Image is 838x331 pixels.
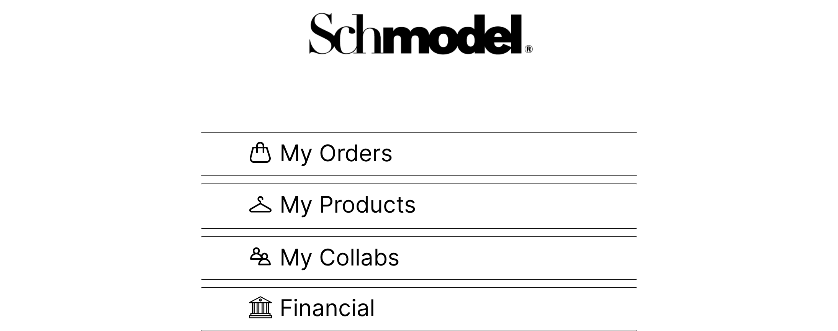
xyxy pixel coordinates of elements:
a: My Orders [201,132,637,176]
a: My Products [201,184,637,229]
span: My Orders [280,141,393,167]
span: My Collabs [280,246,399,270]
span: My Products [280,193,416,220]
a: Financial [201,287,637,331]
a: My Collabs [201,236,637,280]
span: Financial [280,296,375,322]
